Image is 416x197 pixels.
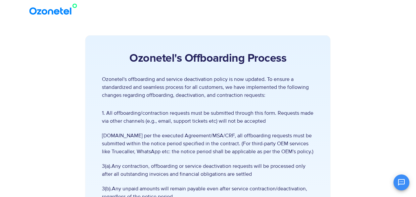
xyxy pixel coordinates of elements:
[102,162,314,178] span: 3(a).Any contraction, offboarding or service deactivation requests will be processed only after a...
[102,75,314,99] p: Ozonetel's offboarding and service deactivation policy is now updated. To ensure a standardized a...
[102,52,314,65] h2: Ozonetel's Offboarding Process
[393,174,409,190] button: Open chat
[102,132,314,156] span: [DOMAIN_NAME] per the executed Agreement/MSA/CRF, all offboarding requests must be submitted with...
[102,109,314,125] span: 1. All offboarding/contraction requests must be submitted through this form. Requests made via ot...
